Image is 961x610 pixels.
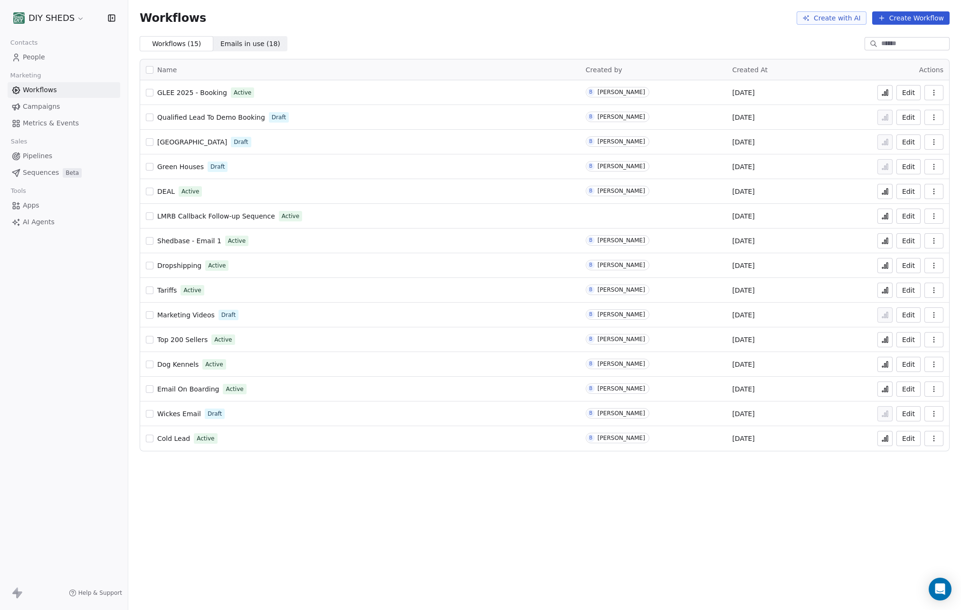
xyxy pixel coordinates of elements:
[732,286,754,295] span: [DATE]
[732,137,754,147] span: [DATE]
[919,66,943,74] span: Actions
[23,217,55,227] span: AI Agents
[896,406,921,421] button: Edit
[598,385,645,392] div: [PERSON_NAME]
[8,99,120,114] a: Campaigns
[872,11,950,25] button: Create Workflow
[11,10,86,26] button: DIY SHEDS
[157,435,190,442] span: Cold Lead
[7,184,30,198] span: Tools
[8,214,120,230] a: AI Agents
[8,49,120,65] a: People
[282,212,299,220] span: Active
[157,188,175,195] span: DEAL
[157,310,215,320] a: Marketing Videos
[598,286,645,293] div: [PERSON_NAME]
[181,187,199,196] span: Active
[8,165,120,181] a: SequencesBeta
[896,159,921,174] button: Edit
[598,311,645,318] div: [PERSON_NAME]
[23,102,60,112] span: Campaigns
[732,261,754,270] span: [DATE]
[157,410,201,418] span: Wickes Email
[197,434,214,443] span: Active
[589,113,592,121] div: B
[157,385,219,393] span: Email On Boarding
[896,307,921,323] button: Edit
[598,410,645,417] div: [PERSON_NAME]
[589,410,592,417] div: B
[598,361,645,367] div: [PERSON_NAME]
[157,384,219,394] a: Email On Boarding
[589,187,592,195] div: B
[183,286,201,295] span: Active
[8,115,120,131] a: Metrics & Events
[205,360,223,369] span: Active
[157,286,177,294] span: Tariffs
[157,162,204,172] a: Green Houses
[157,114,265,121] span: Qualified Lead To Demo Booking
[589,311,592,318] div: B
[598,89,645,95] div: [PERSON_NAME]
[896,283,921,298] button: Edit
[589,261,592,269] div: B
[23,168,59,178] span: Sequences
[598,114,645,120] div: [PERSON_NAME]
[598,138,645,145] div: [PERSON_NAME]
[896,357,921,372] button: Edit
[732,409,754,419] span: [DATE]
[589,335,592,343] div: B
[589,138,592,145] div: B
[208,410,222,418] span: Draft
[220,39,280,49] span: Emails in use ( 18 )
[732,113,754,122] span: [DATE]
[157,336,208,343] span: Top 200 Sellers
[63,168,82,178] span: Beta
[586,66,622,74] span: Created by
[732,360,754,369] span: [DATE]
[732,335,754,344] span: [DATE]
[23,200,39,210] span: Apps
[732,162,754,172] span: [DATE]
[228,237,246,245] span: Active
[210,162,225,171] span: Draft
[896,431,921,446] a: Edit
[69,589,122,597] a: Help & Support
[6,36,42,50] span: Contacts
[589,286,592,294] div: B
[157,187,175,196] a: DEAL
[598,336,645,343] div: [PERSON_NAME]
[896,110,921,125] button: Edit
[234,138,248,146] span: Draft
[589,434,592,442] div: B
[896,332,921,347] a: Edit
[732,384,754,394] span: [DATE]
[732,88,754,97] span: [DATE]
[896,184,921,199] button: Edit
[732,434,754,443] span: [DATE]
[797,11,866,25] button: Create with AI
[589,237,592,244] div: B
[157,409,201,419] a: Wickes Email
[732,187,754,196] span: [DATE]
[598,237,645,244] div: [PERSON_NAME]
[896,258,921,273] button: Edit
[598,435,645,441] div: [PERSON_NAME]
[732,211,754,221] span: [DATE]
[7,134,31,149] span: Sales
[589,360,592,368] div: B
[589,162,592,170] div: B
[896,233,921,248] button: Edit
[13,12,25,24] img: shedsdiy.jpg
[272,113,286,122] span: Draft
[896,134,921,150] a: Edit
[896,85,921,100] button: Edit
[157,236,221,246] a: Shedbase - Email 1
[896,209,921,224] a: Edit
[214,335,232,344] span: Active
